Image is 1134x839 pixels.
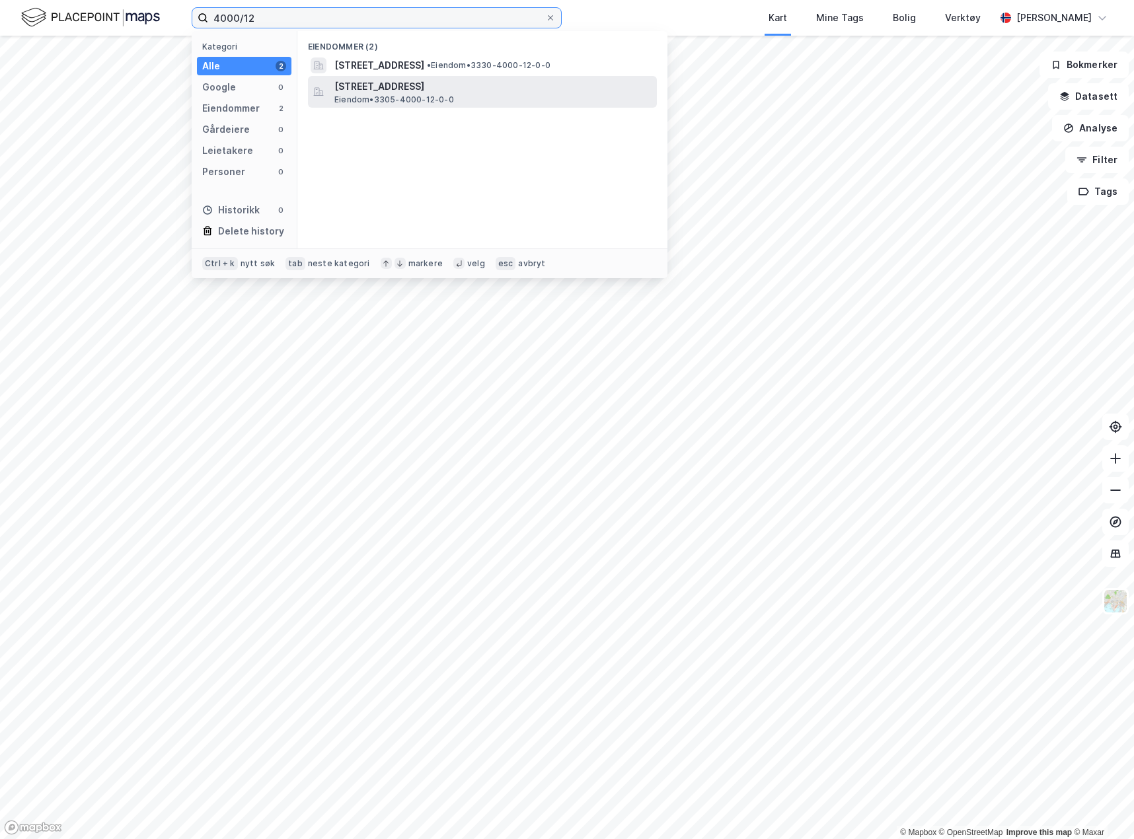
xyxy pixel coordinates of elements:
[202,257,238,270] div: Ctrl + k
[297,31,667,55] div: Eiendommer (2)
[1052,115,1129,141] button: Analyse
[334,94,454,105] span: Eiendom • 3305-4000-12-0-0
[276,82,286,92] div: 0
[202,143,253,159] div: Leietakere
[408,258,443,269] div: markere
[202,202,260,218] div: Historikk
[518,258,545,269] div: avbryt
[202,122,250,137] div: Gårdeiere
[769,10,787,26] div: Kart
[334,79,652,94] span: [STREET_ADDRESS]
[1016,10,1092,26] div: [PERSON_NAME]
[1006,828,1072,837] a: Improve this map
[467,258,485,269] div: velg
[1039,52,1129,78] button: Bokmerker
[202,58,220,74] div: Alle
[4,820,62,835] a: Mapbox homepage
[202,164,245,180] div: Personer
[939,828,1003,837] a: OpenStreetMap
[241,258,276,269] div: nytt søk
[1048,83,1129,110] button: Datasett
[21,6,160,29] img: logo.f888ab2527a4732fd821a326f86c7f29.svg
[893,10,916,26] div: Bolig
[276,145,286,156] div: 0
[945,10,981,26] div: Verktøy
[276,103,286,114] div: 2
[202,42,291,52] div: Kategori
[276,205,286,215] div: 0
[276,124,286,135] div: 0
[1067,178,1129,205] button: Tags
[1065,147,1129,173] button: Filter
[1103,589,1128,614] img: Z
[427,60,550,71] span: Eiendom • 3330-4000-12-0-0
[308,258,370,269] div: neste kategori
[900,828,936,837] a: Mapbox
[276,166,286,177] div: 0
[1068,776,1134,839] div: Kontrollprogram for chat
[334,57,424,73] span: [STREET_ADDRESS]
[202,100,260,116] div: Eiendommer
[285,257,305,270] div: tab
[496,257,516,270] div: esc
[208,8,545,28] input: Søk på adresse, matrikkel, gårdeiere, leietakere eller personer
[816,10,864,26] div: Mine Tags
[218,223,284,239] div: Delete history
[1068,776,1134,839] iframe: Chat Widget
[202,79,236,95] div: Google
[276,61,286,71] div: 2
[427,60,431,70] span: •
